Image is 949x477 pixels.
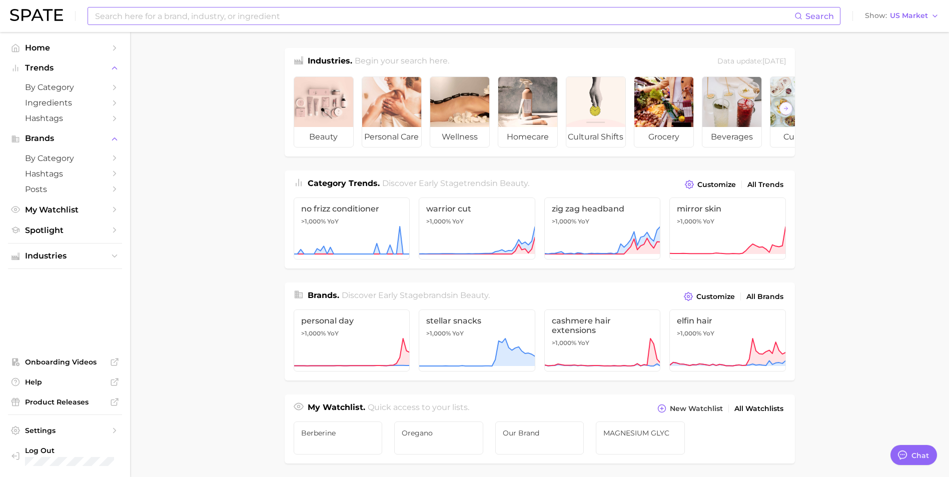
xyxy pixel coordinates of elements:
[500,178,528,188] span: beauty
[552,339,576,346] span: >1,000%
[402,429,476,437] span: Oregano
[452,217,464,225] span: YoY
[655,401,725,415] button: New Watchlist
[8,423,122,438] a: Settings
[8,131,122,146] button: Brands
[865,13,887,18] span: Show
[426,217,451,225] span: >1,000%
[8,40,122,55] a: Home
[10,9,63,21] img: SPATE
[745,178,786,191] a: All Trends
[634,127,693,147] span: grocery
[25,134,105,143] span: Brands
[308,178,380,188] span: Category Trends .
[890,13,928,18] span: US Market
[327,217,339,225] span: YoY
[677,329,701,337] span: >1,000%
[460,290,488,300] span: beauty
[25,82,105,92] span: by Category
[744,290,786,303] a: All Brands
[552,316,653,335] span: cashmere hair extensions
[8,248,122,263] button: Industries
[25,205,105,214] span: My Watchlist
[578,339,589,347] span: YoY
[8,95,122,110] a: Ingredients
[25,113,105,123] span: Hashtags
[805,11,834,21] span: Search
[8,394,122,409] a: Product Releases
[669,197,786,259] a: mirror skin>1,000% YoY
[696,292,735,301] span: Customize
[498,127,557,147] span: homecare
[8,166,122,181] a: Hashtags
[862,9,941,22] button: ShowUS Market
[603,429,677,437] span: MAGNESIUM GLYC
[682,177,738,191] button: Customize
[25,43,105,52] span: Home
[734,404,783,413] span: All Watchlists
[697,180,736,189] span: Customize
[419,197,535,259] a: warrior cut>1,000% YoY
[746,292,783,301] span: All Brands
[426,329,451,337] span: >1,000%
[596,421,685,454] a: MAGNESIUM GLYC
[430,76,490,147] a: wellness
[342,290,490,300] span: Discover Early Stage brands in .
[25,63,105,72] span: Trends
[544,309,661,371] a: cashmere hair extensions>1,000% YoY
[426,204,528,213] span: warrior cut
[25,251,105,260] span: Industries
[25,98,105,107] span: Ingredients
[294,127,353,147] span: beauty
[8,443,122,469] a: Log out. Currently logged in with e-mail alyons@naturalfactors.com.
[452,329,464,337] span: YoY
[426,316,528,325] span: stellar snacks
[394,421,483,454] a: Oregano
[8,110,122,126] a: Hashtags
[681,289,737,303] button: Customize
[566,127,625,147] span: cultural shifts
[552,204,653,213] span: zig zag headband
[8,60,122,75] button: Trends
[770,127,829,147] span: culinary
[301,316,403,325] span: personal day
[677,217,701,225] span: >1,000%
[670,404,723,413] span: New Watchlist
[294,421,383,454] a: Berberine
[301,329,326,337] span: >1,000%
[702,76,762,147] a: beverages
[495,421,584,454] a: Our Brand
[634,76,694,147] a: grocery
[578,217,589,225] span: YoY
[327,329,339,337] span: YoY
[430,127,489,147] span: wellness
[301,217,326,225] span: >1,000%
[308,401,365,415] h1: My Watchlist.
[25,357,105,366] span: Onboarding Videos
[498,76,558,147] a: homecare
[8,150,122,166] a: by Category
[301,204,403,213] span: no frizz conditioner
[355,55,449,68] h2: Begin your search here.
[747,180,783,189] span: All Trends
[732,402,786,415] a: All Watchlists
[25,397,105,406] span: Product Releases
[382,178,529,188] span: Discover Early Stage trends in .
[669,309,786,371] a: elfin hair>1,000% YoY
[8,181,122,197] a: Posts
[25,184,105,194] span: Posts
[25,426,105,435] span: Settings
[25,153,105,163] span: by Category
[677,316,778,325] span: elfin hair
[308,55,352,68] h1: Industries.
[25,225,105,235] span: Spotlight
[94,7,794,24] input: Search here for a brand, industry, or ingredient
[8,222,122,238] a: Spotlight
[544,197,661,259] a: zig zag headband>1,000% YoY
[308,290,339,300] span: Brands .
[779,102,792,115] button: Scroll Right
[25,377,105,386] span: Help
[8,202,122,217] a: My Watchlist
[8,354,122,369] a: Onboarding Videos
[294,309,410,371] a: personal day>1,000% YoY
